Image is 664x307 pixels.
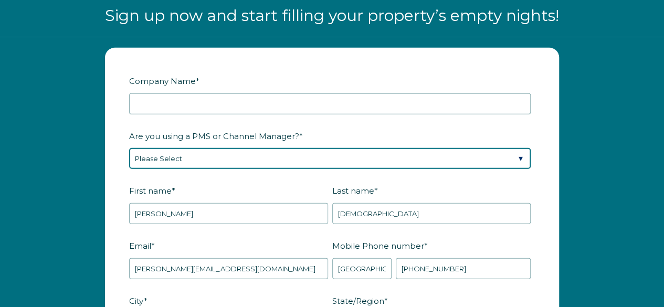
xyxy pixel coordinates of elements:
[105,6,559,25] span: Sign up now and start filling your property’s empty nights!
[129,238,151,254] span: Email
[332,183,374,199] span: Last name
[129,128,299,144] span: Are you using a PMS or Channel Manager?
[129,183,172,199] span: First name
[129,73,196,89] span: Company Name
[332,238,424,254] span: Mobile Phone number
